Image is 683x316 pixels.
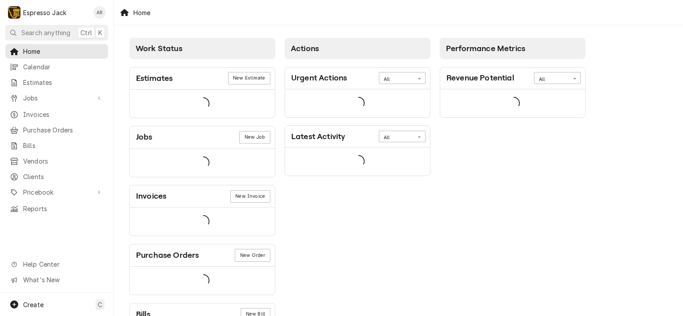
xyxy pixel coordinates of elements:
[534,72,581,84] div: Card Data Filter Control
[129,185,275,236] div: Card: Invoices
[93,6,106,19] div: AR
[23,125,104,135] span: Purchase Orders
[136,44,182,53] span: Work Status
[5,154,108,168] a: Vendors
[5,257,108,272] a: Go to Help Center
[230,190,270,203] a: New Invoice
[285,68,430,89] div: Card Header
[23,47,104,56] span: Home
[136,131,153,143] div: Card Title
[129,244,275,295] div: Card: Purchase Orders
[8,6,20,19] div: Espresso Jack's Avatar
[23,156,104,166] span: Vendors
[5,60,108,74] a: Calendar
[5,91,108,105] a: Go to Jobs
[5,123,108,137] a: Purchase Orders
[23,188,90,197] span: Pricebook
[440,67,586,118] div: Card: Revenue Potential
[130,90,275,118] div: Card Data
[23,275,103,284] span: What's New
[379,131,426,142] div: Card Data Filter Control
[5,185,108,200] a: Go to Pricebook
[136,72,173,84] div: Card Title
[446,72,514,84] div: Card Title
[130,208,275,236] div: Card Data
[285,126,430,148] div: Card Header
[285,125,430,176] div: Card: Latest Activity
[23,110,104,119] span: Invoices
[285,89,430,117] div: Card Data
[228,72,270,84] div: Card Link Button
[136,249,199,261] div: Card Title
[23,204,104,213] span: Reports
[285,59,430,176] div: Card Column Content
[130,126,275,148] div: Card Header
[130,244,275,267] div: Card Header
[23,93,90,103] span: Jobs
[130,267,275,295] div: Card Data
[239,131,270,144] div: Card Link Button
[129,126,275,177] div: Card: Jobs
[197,212,209,231] span: Loading...
[23,301,44,308] span: Create
[5,272,108,287] a: Go to What's New
[21,28,70,37] span: Search anything
[440,38,586,59] div: Card Column Header
[130,68,275,90] div: Card Header
[228,72,270,84] a: New Estimate
[23,62,104,72] span: Calendar
[23,260,103,269] span: Help Center
[98,28,102,37] span: K
[291,72,347,84] div: Card Title
[539,76,565,83] div: All
[285,38,430,59] div: Card Column Header
[130,149,275,177] div: Card Data
[130,185,275,208] div: Card Header
[285,148,430,176] div: Card Data
[23,78,104,87] span: Estimates
[291,131,345,143] div: Card Title
[507,94,520,112] span: Loading...
[23,8,66,17] div: Espresso Jack
[379,72,426,84] div: Card Data Filter Control
[136,190,166,202] div: Card Title
[23,172,104,181] span: Clients
[5,169,108,184] a: Clients
[440,68,585,89] div: Card Header
[197,153,209,172] span: Loading...
[352,152,365,171] span: Loading...
[197,272,209,290] span: Loading...
[129,38,275,59] div: Card Column Header
[80,28,92,37] span: Ctrl
[239,131,270,144] a: New Job
[352,94,365,112] span: Loading...
[291,44,319,53] span: Actions
[8,6,20,19] div: E
[235,249,270,261] div: Card Link Button
[197,94,209,113] span: Loading...
[285,67,430,118] div: Card: Urgent Actions
[384,76,410,83] div: All
[440,59,586,152] div: Card Column Content
[446,44,525,53] span: Performance Metrics
[98,300,102,309] span: C
[5,75,108,90] a: Estimates
[129,67,275,118] div: Card: Estimates
[5,25,108,40] button: Search anythingCtrlK
[23,141,104,150] span: Bills
[5,138,108,153] a: Bills
[440,89,585,117] div: Card Data
[235,249,270,261] a: New Order
[5,44,108,59] a: Home
[5,107,108,122] a: Invoices
[384,134,410,141] div: All
[93,6,106,19] div: Allan Ross's Avatar
[5,201,108,216] a: Reports
[230,190,270,203] div: Card Link Button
